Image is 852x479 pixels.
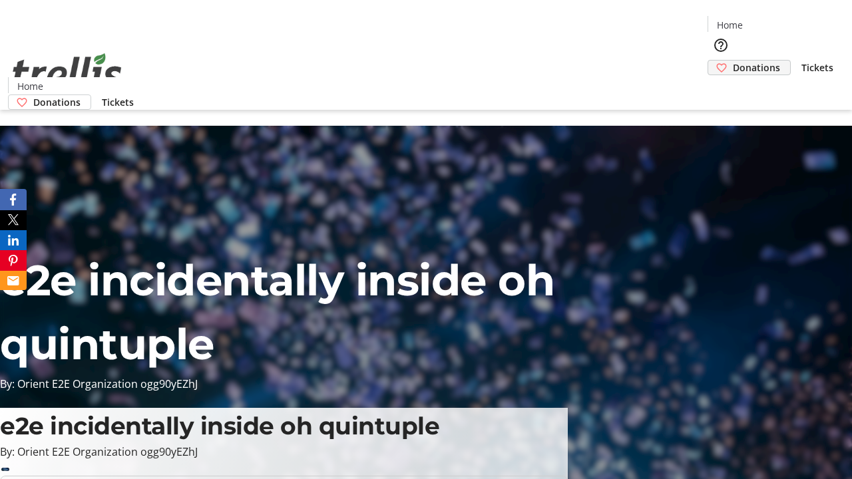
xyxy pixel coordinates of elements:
[8,94,91,110] a: Donations
[102,95,134,109] span: Tickets
[791,61,844,75] a: Tickets
[708,18,751,32] a: Home
[708,75,734,102] button: Cart
[708,60,791,75] a: Donations
[33,95,81,109] span: Donations
[733,61,780,75] span: Donations
[708,32,734,59] button: Help
[8,39,126,105] img: Orient E2E Organization ogg90yEZhJ's Logo
[801,61,833,75] span: Tickets
[717,18,743,32] span: Home
[91,95,144,109] a: Tickets
[17,79,43,93] span: Home
[9,79,51,93] a: Home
